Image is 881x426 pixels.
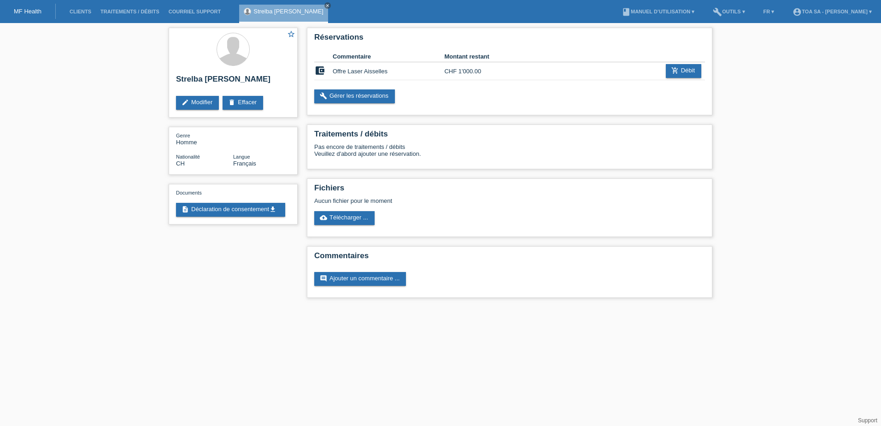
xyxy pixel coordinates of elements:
a: FR ▾ [759,9,779,14]
a: add_shopping_cartDébit [666,64,701,78]
span: Français [233,160,256,167]
a: buildGérer les réservations [314,89,395,103]
a: Courriel Support [164,9,225,14]
th: Commentaire [333,51,444,62]
div: Homme [176,132,233,146]
i: build [713,7,722,17]
h2: Réservations [314,33,705,47]
i: close [325,3,330,8]
i: get_app [269,206,276,213]
i: book [622,7,631,17]
a: deleteEffacer [223,96,263,110]
a: cloud_uploadTélécharger ... [314,211,375,225]
span: Genre [176,133,190,138]
td: CHF 1'000.00 [444,62,500,80]
i: build [320,92,327,100]
span: Nationalité [176,154,200,160]
i: account_balance_wallet [314,65,325,76]
td: Offre Laser Aisselles [333,62,444,80]
a: bookManuel d’utilisation ▾ [617,9,699,14]
i: cloud_upload [320,214,327,221]
span: Suisse [176,160,185,167]
a: Support [858,417,877,424]
a: Traitements / débits [96,9,164,14]
h2: Traitements / débits [314,130,705,143]
a: star_border [287,30,295,40]
a: editModifier [176,96,219,110]
i: account_circle [793,7,802,17]
i: delete [228,99,235,106]
div: Pas encore de traitements / débits Veuillez d'abord ajouter une réservation. [314,143,705,164]
h2: Fichiers [314,183,705,197]
a: Strelba [PERSON_NAME] [253,8,323,15]
a: close [324,2,331,9]
a: buildOutils ▾ [708,9,749,14]
i: comment [320,275,327,282]
th: Montant restant [444,51,500,62]
span: Documents [176,190,202,195]
a: descriptionDéclaration de consentementget_app [176,203,285,217]
h2: Strelba [PERSON_NAME] [176,75,290,89]
a: account_circleTOA SA - [PERSON_NAME] ▾ [788,9,876,14]
span: Langue [233,154,250,160]
i: description [182,206,189,213]
h2: Commentaires [314,251,705,265]
i: star_border [287,30,295,38]
i: edit [182,99,189,106]
div: Aucun fichier pour le moment [314,197,596,204]
i: add_shopping_cart [671,67,679,74]
a: commentAjouter un commentaire ... [314,272,406,286]
a: Clients [65,9,96,14]
a: MF Health [14,8,41,15]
